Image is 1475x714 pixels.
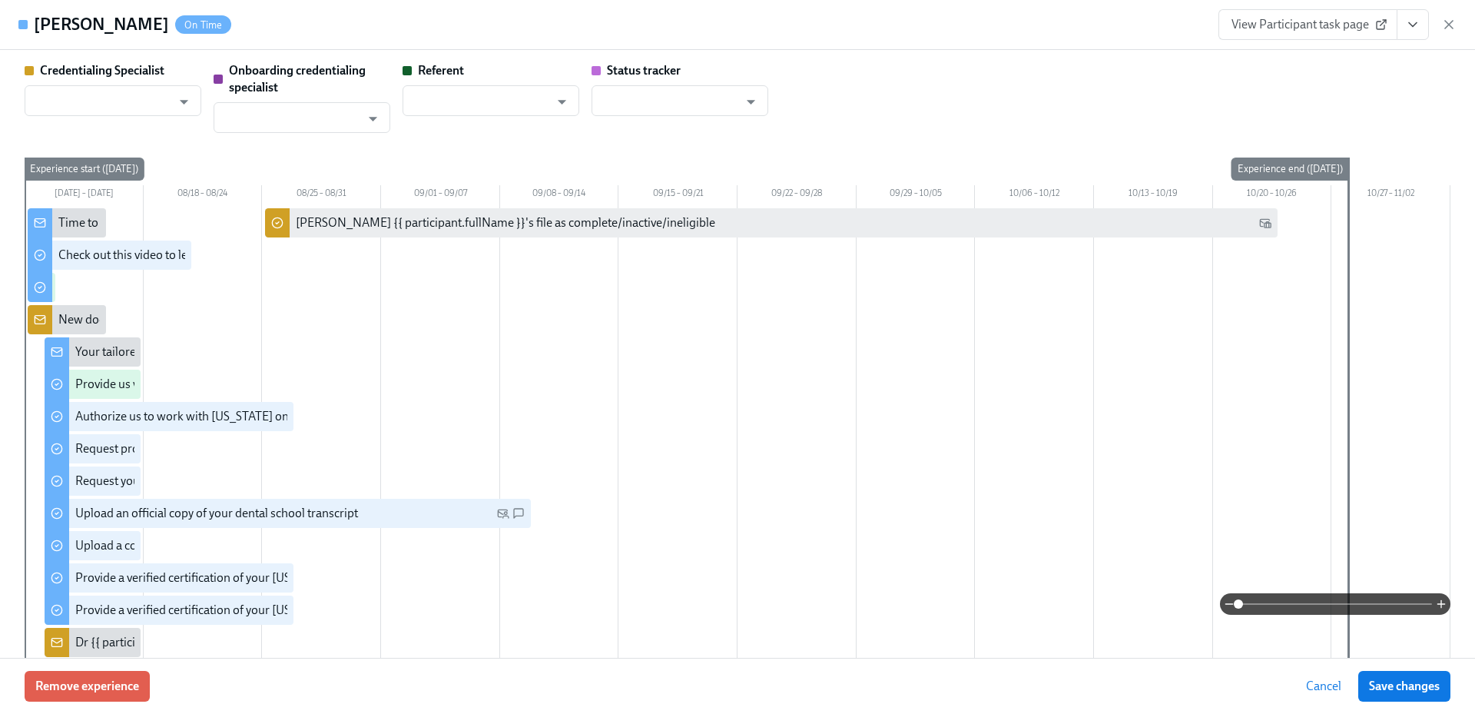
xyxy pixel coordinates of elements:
button: Remove experience [25,671,150,702]
h4: [PERSON_NAME] [34,13,169,36]
div: 10/13 – 10/19 [1094,185,1213,205]
svg: Personal Email [497,507,509,520]
div: Experience start ([DATE]) [24,158,144,181]
a: View Participant task page [1218,9,1397,40]
button: Cancel [1295,671,1352,702]
span: View Participant task page [1231,17,1384,32]
div: Check out this video to learn more about the OCC [58,247,315,264]
svg: SMS [512,507,525,520]
button: Open [739,90,763,114]
span: Cancel [1306,679,1341,694]
div: Provide us with some extra info for the [US_STATE] state application [75,376,428,393]
span: Remove experience [35,679,139,694]
div: 08/25 – 08/31 [262,185,381,205]
div: New doctor enrolled in OCC licensure process: {{ participant.fullName }} [58,311,436,328]
strong: Status tracker [607,63,681,78]
span: On Time [175,19,231,31]
div: 09/29 – 10/05 [857,185,976,205]
div: 10/20 – 10/26 [1213,185,1332,205]
strong: Credentialing Specialist [40,63,164,78]
div: 08/18 – 08/24 [144,185,263,205]
div: Request your JCDNE scores [75,473,221,490]
span: Save changes [1369,679,1440,694]
div: [DATE] – [DATE] [25,185,144,205]
div: 10/06 – 10/12 [975,185,1094,205]
div: 09/15 – 09/21 [618,185,737,205]
button: Open [361,107,385,131]
svg: Work Email [1259,217,1271,229]
button: Save changes [1358,671,1450,702]
div: 09/08 – 09/14 [500,185,619,205]
button: Open [172,90,196,114]
button: View task page [1397,9,1429,40]
div: Experience end ([DATE]) [1231,158,1349,181]
div: 10/27 – 11/02 [1331,185,1450,205]
strong: Onboarding credentialing specialist [229,63,366,95]
strong: Referent [418,63,464,78]
div: [PERSON_NAME] {{ participant.fullName }}'s file as complete/inactive/ineligible [296,214,715,231]
div: Upload a copy of your BLS certificate [75,537,265,554]
div: Provide a verified certification of your [US_STATE] state license [75,570,399,586]
div: Request proof of your {{ participant.regionalExamPassed }} test scores [75,440,442,457]
div: Time to begin your [US_STATE] license application [58,214,320,231]
div: Dr {{ participant.fullName }} sent [US_STATE] licensing requirements [75,634,434,651]
div: 09/01 – 09/07 [381,185,500,205]
div: Upload an official copy of your dental school transcript [75,505,358,522]
button: Open [550,90,574,114]
div: Authorize us to work with [US_STATE] on your behalf [75,408,350,425]
div: Your tailored to-do list for [US_STATE] licensing process [75,344,365,360]
div: 09/22 – 09/28 [737,185,857,205]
